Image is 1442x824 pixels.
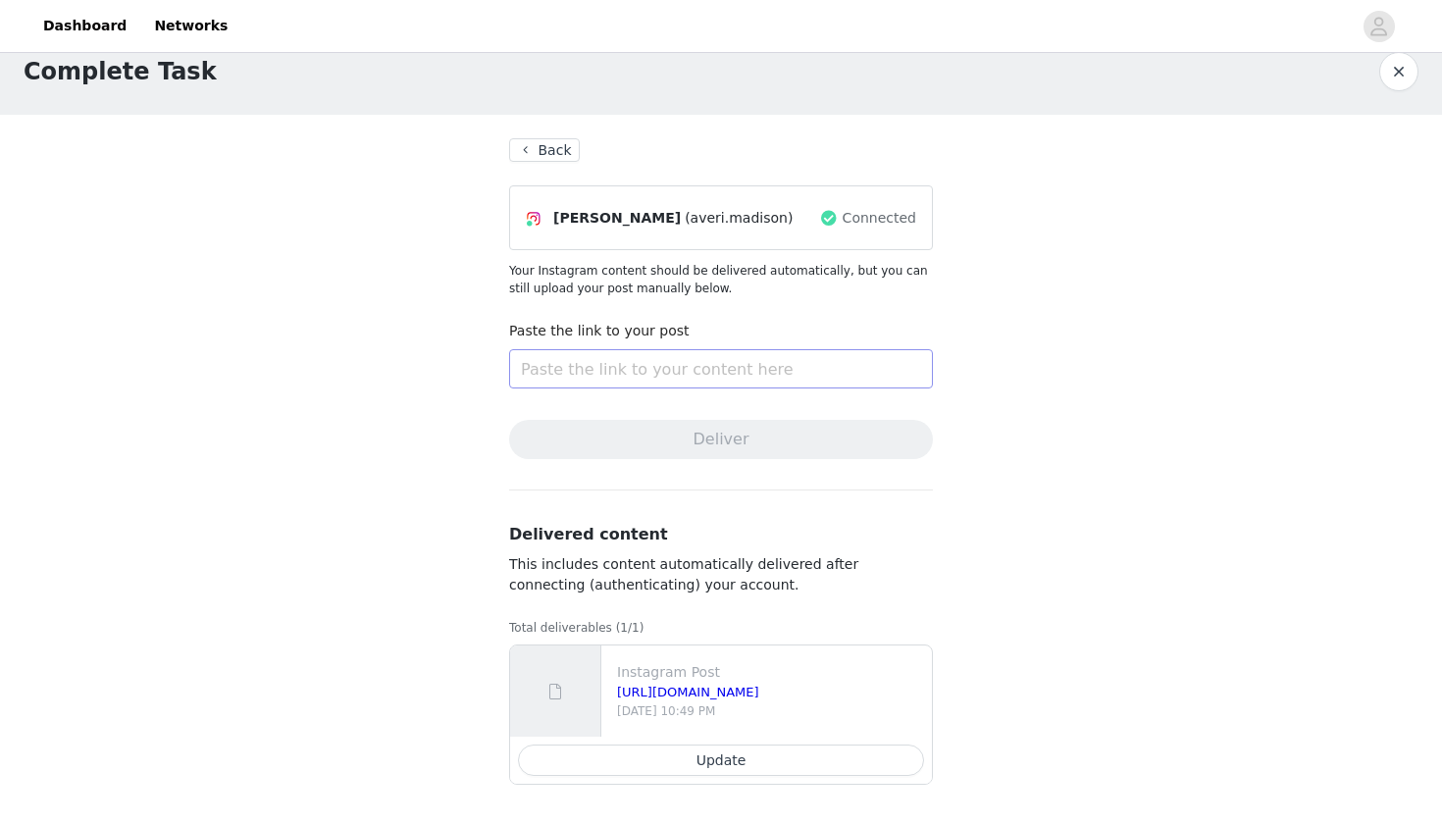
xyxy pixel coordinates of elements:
span: Connected [843,208,916,229]
h3: Delivered content [509,523,933,546]
span: [PERSON_NAME] [553,208,681,229]
a: Dashboard [31,4,138,48]
button: Back [509,138,580,162]
p: Instagram Post [617,662,924,683]
p: Your Instagram content should be delivered automatically, but you can still upload your post manu... [509,262,933,297]
h1: Complete Task [24,54,217,89]
button: Update [518,745,924,776]
input: Paste the link to your content here [509,349,933,388]
a: Networks [142,4,239,48]
label: Paste the link to your post [509,323,690,338]
span: This includes content automatically delivered after connecting (authenticating) your account. [509,556,858,592]
div: avatar [1369,11,1388,42]
p: Total deliverables (1/1) [509,619,933,637]
button: Deliver [509,420,933,459]
span: (averi.madison) [685,208,793,229]
a: [URL][DOMAIN_NAME] [617,685,759,699]
p: [DATE] 10:49 PM [617,702,924,720]
img: Instagram Icon [526,211,541,227]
